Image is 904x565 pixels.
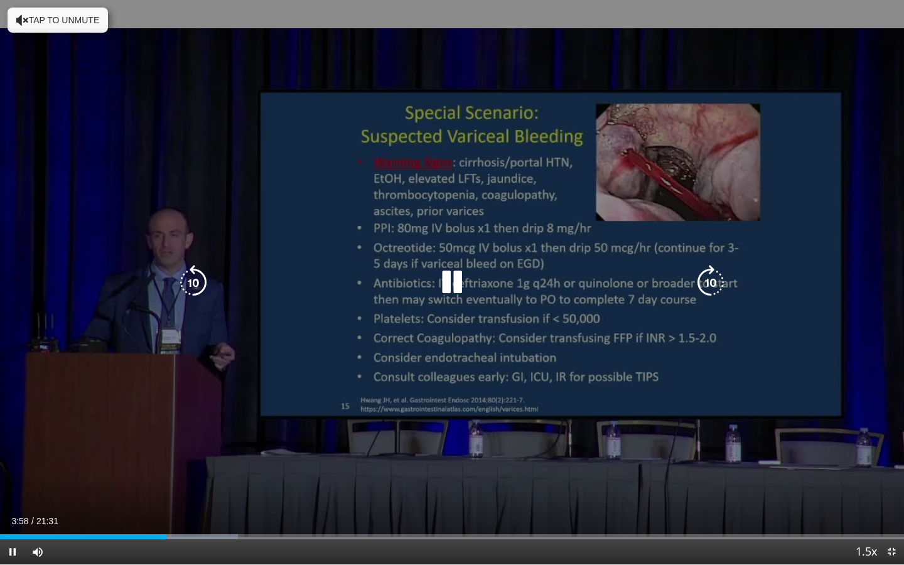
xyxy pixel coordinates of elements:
button: Exit Fullscreen [879,539,904,564]
button: Mute [25,539,50,564]
span: 21:31 [36,516,58,526]
span: / [31,516,34,526]
button: Playback Rate [854,539,879,564]
button: Tap to unmute [8,8,108,33]
span: 3:58 [11,516,28,526]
